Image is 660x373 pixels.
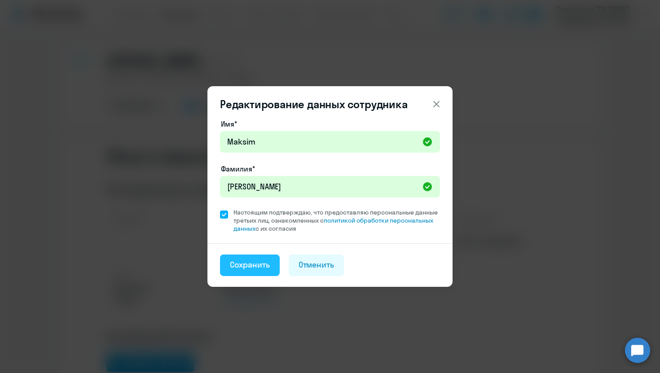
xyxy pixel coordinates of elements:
[230,259,270,271] div: Сохранить
[221,163,255,174] label: Фамилия*
[233,208,440,233] span: Настоящим подтверждаю, что предоставляю персональные данные третьих лиц, ознакомленных с с их сог...
[207,97,453,111] header: Редактирование данных сотрудника
[233,216,433,233] a: политикой обработки персональных данных
[289,255,344,276] button: Отменить
[220,255,280,276] button: Сохранить
[299,259,334,271] div: Отменить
